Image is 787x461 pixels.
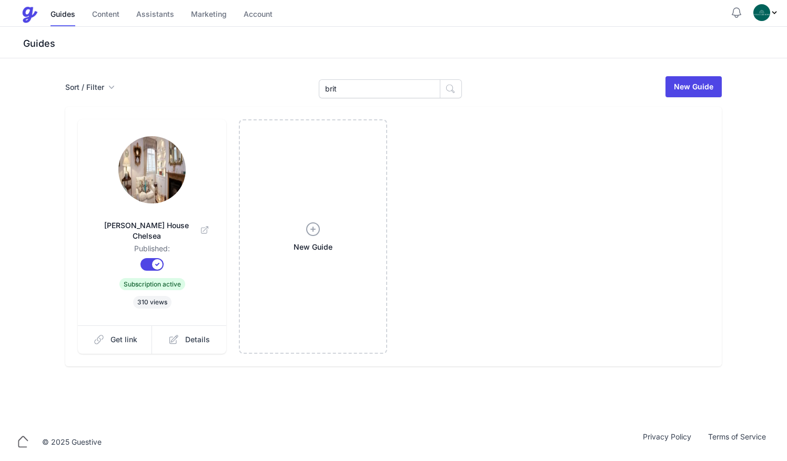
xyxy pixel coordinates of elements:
button: Sort / Filter [65,82,115,93]
a: Account [244,4,273,26]
span: New Guide [294,242,332,252]
a: [PERSON_NAME] House Chelsea [95,208,209,243]
a: Marketing [191,4,227,26]
a: Terms of Service [700,432,774,453]
h3: Guides [21,37,787,50]
a: Guides [51,4,75,26]
span: [PERSON_NAME] House Chelsea [95,220,209,241]
a: Get link [78,325,153,354]
button: Notifications [730,6,743,19]
dd: Published: [95,243,209,258]
span: Subscription active [119,278,185,290]
a: New Guide [665,76,722,97]
span: Details [185,334,210,345]
img: qm23tyanh8llne9rmxzedgaebrr7 [118,136,186,203]
input: Search Guides [319,79,440,98]
img: Guestive Guides [21,6,38,23]
a: Assistants [136,4,174,26]
div: © 2025 Guestive [42,437,102,447]
a: New Guide [239,119,387,354]
a: Content [92,4,119,26]
span: 310 views [133,296,171,309]
a: Privacy Policy [634,432,700,453]
img: oovs19i4we9w73xo0bfpgswpi0cd [753,4,770,21]
span: Get link [110,334,137,345]
div: Profile Menu [753,4,779,21]
a: Details [152,325,226,354]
